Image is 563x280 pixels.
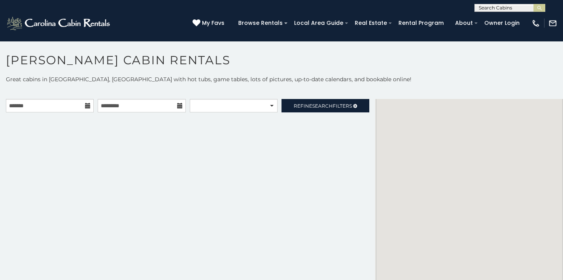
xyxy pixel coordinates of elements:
[193,19,226,28] a: My Favs
[548,19,557,28] img: mail-regular-white.png
[480,17,524,29] a: Owner Login
[234,17,287,29] a: Browse Rentals
[532,19,540,28] img: phone-regular-white.png
[281,99,369,112] a: RefineSearchFilters
[312,103,333,109] span: Search
[351,17,391,29] a: Real Estate
[6,15,112,31] img: White-1-2.png
[202,19,224,27] span: My Favs
[451,17,477,29] a: About
[394,17,448,29] a: Rental Program
[290,17,347,29] a: Local Area Guide
[294,103,352,109] span: Refine Filters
